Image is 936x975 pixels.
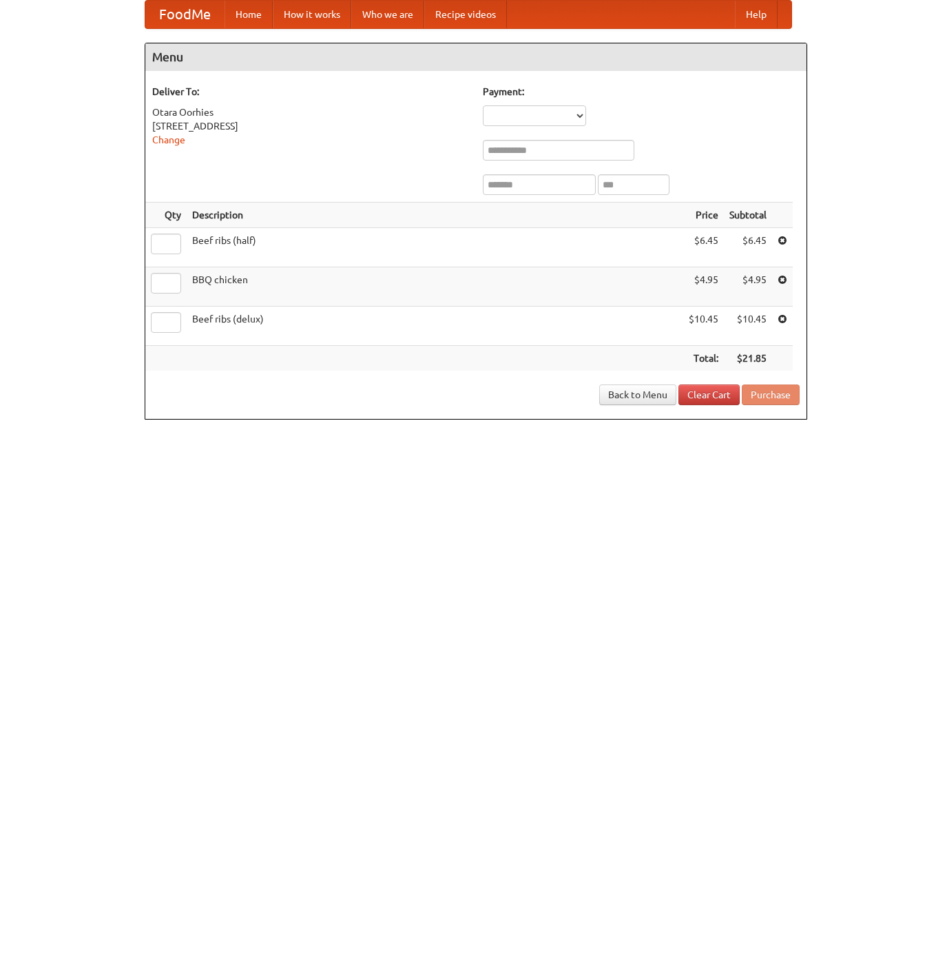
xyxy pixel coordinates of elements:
[724,203,772,228] th: Subtotal
[152,105,469,119] div: Otara Oorhies
[678,384,740,405] a: Clear Cart
[424,1,507,28] a: Recipe videos
[724,267,772,307] td: $4.95
[683,228,724,267] td: $6.45
[187,228,683,267] td: Beef ribs (half)
[152,119,469,133] div: [STREET_ADDRESS]
[187,267,683,307] td: BBQ chicken
[599,384,676,405] a: Back to Menu
[273,1,351,28] a: How it works
[145,1,225,28] a: FoodMe
[187,203,683,228] th: Description
[145,203,187,228] th: Qty
[735,1,778,28] a: Help
[152,134,185,145] a: Change
[683,346,724,371] th: Total:
[145,43,807,71] h4: Menu
[351,1,424,28] a: Who we are
[683,267,724,307] td: $4.95
[724,346,772,371] th: $21.85
[724,228,772,267] td: $6.45
[683,307,724,346] td: $10.45
[683,203,724,228] th: Price
[724,307,772,346] td: $10.45
[483,85,800,99] h5: Payment:
[187,307,683,346] td: Beef ribs (delux)
[225,1,273,28] a: Home
[742,384,800,405] button: Purchase
[152,85,469,99] h5: Deliver To:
